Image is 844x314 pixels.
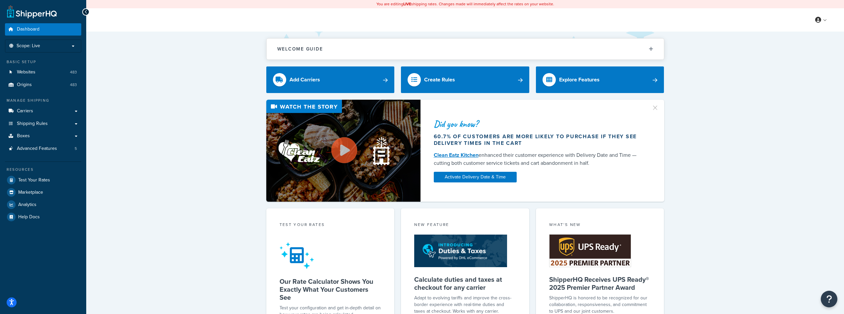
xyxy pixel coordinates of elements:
div: 60.7% of customers are more likely to purchase if they see delivery times in the cart [434,133,643,147]
div: Test your rates [280,222,381,229]
span: 483 [70,82,77,88]
a: Advanced Features5 [5,143,81,155]
span: Help Docs [18,214,40,220]
div: Add Carriers [290,75,320,84]
a: Test Your Rates [5,174,81,186]
a: Create Rules [401,66,529,93]
span: Shipping Rules [17,121,48,127]
div: enhanced their customer experience with Delivery Date and Time — cutting both customer service ti... [434,151,643,167]
span: Dashboard [17,27,39,32]
a: Clean Eatz Kitchen [434,151,479,159]
span: 5 [75,146,77,152]
a: Origins483 [5,79,81,91]
div: Manage Shipping [5,98,81,103]
div: Create Rules [424,75,455,84]
b: LIVE [403,1,411,7]
span: Boxes [17,133,30,139]
div: Did you know? [434,119,643,129]
h2: Welcome Guide [277,47,323,52]
button: Welcome Guide [267,39,664,59]
a: Explore Features [536,66,664,93]
a: Boxes [5,130,81,142]
div: New Feature [414,222,516,229]
div: Explore Features [559,75,600,84]
h5: Calculate duties and taxes at checkout for any carrier [414,275,516,291]
span: Carriers [17,108,33,114]
a: Carriers [5,105,81,117]
div: Basic Setup [5,59,81,65]
h5: ShipperHQ Receives UPS Ready® 2025 Premier Partner Award [549,275,651,291]
span: 483 [70,69,77,75]
li: Advanced Features [5,143,81,155]
a: Marketplace [5,186,81,198]
span: Origins [17,82,32,88]
a: Analytics [5,199,81,211]
li: Websites [5,66,81,78]
span: Advanced Features [17,146,57,152]
a: Activate Delivery Date & Time [434,172,517,182]
li: Origins [5,79,81,91]
a: Help Docs [5,211,81,223]
a: Shipping Rules [5,118,81,130]
a: Dashboard [5,23,81,36]
span: Scope: Live [17,43,40,49]
div: What's New [549,222,651,229]
h5: Our Rate Calculator Shows You Exactly What Your Customers See [280,277,381,301]
span: Analytics [18,202,36,208]
span: Test Your Rates [18,177,50,183]
a: Add Carriers [266,66,395,93]
img: Video thumbnail [266,100,421,202]
span: Websites [17,69,35,75]
a: Websites483 [5,66,81,78]
span: Marketplace [18,190,43,195]
button: Open Resource Center [821,291,837,307]
div: Resources [5,167,81,172]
